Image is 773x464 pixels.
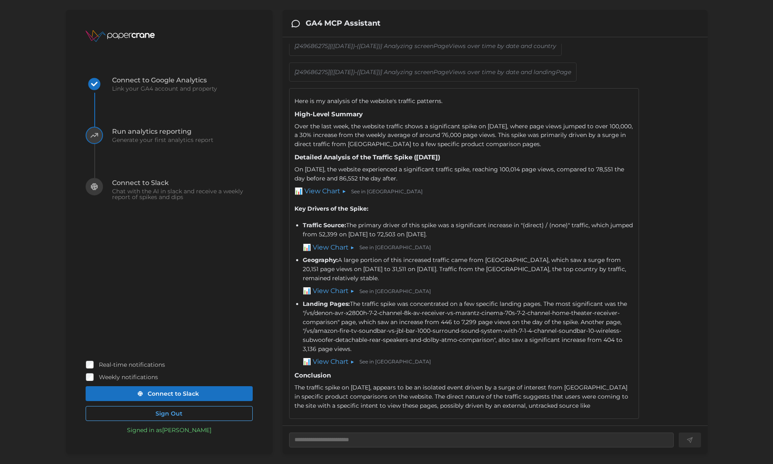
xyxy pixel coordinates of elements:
span: Connect to Google Analytics [112,77,217,84]
span: Connect to Slack [148,387,199,401]
span: Sign Out [156,406,182,421]
p: [249686275][([DATE])-([DATE])] Analyzing screenPageViews over time by date and landingPage [294,68,571,76]
strong: Geography: [303,256,338,264]
label: Real-time notifications [94,361,165,369]
a: 📊 View Chart ▶ [303,286,354,296]
label: Weekly notifications [94,373,158,381]
span: Generate your first analytics report [112,137,213,143]
span: Run analytics reporting [112,128,213,135]
a: 📊 View Chart ▶ [303,243,354,253]
h4: Key Drivers of the Spike: [294,204,634,214]
a: 📊 View Chart ▶ [303,357,354,367]
li: A large portion of this increased traffic came from [GEOGRAPHIC_DATA], which saw a surge from 20,... [303,256,634,296]
h3: High-Level Summary [294,109,634,119]
div: On [DATE], the website experienced a significant traffic spike, reaching 100,014 page views, comp... [294,165,634,197]
span: Chat with the AI in slack and receive a weekly report of spikes and dips [112,188,253,200]
span: Link your GA4 account and property [112,86,217,91]
button: Connect to Google AnalyticsLink your GA4 account and property [86,75,217,127]
a: See in [GEOGRAPHIC_DATA] [351,188,423,196]
div: Here is my analysis of the website's traffic patterns. [294,97,634,106]
button: Run analytics reportingGenerate your first analytics report [86,127,213,178]
a: See in [GEOGRAPHIC_DATA] [359,358,431,366]
li: The traffic spike was concentrated on a few specific landing pages. The most significant was the ... [303,300,634,367]
h3: Detailed Analysis of the Traffic Spike ([DATE]) [294,152,634,162]
button: Connect to SlackChat with the AI in slack and receive a weekly report of spikes and dips [86,178,253,229]
button: Sign Out [86,406,253,421]
strong: Landing Pages: [303,300,350,308]
button: Connect to Slack [86,386,253,401]
strong: Traffic Source: [303,221,346,229]
a: 📊 View Chart ▶ [294,186,346,197]
div: The traffic spike on [DATE], appears to be an isolated event driven by a surge of interest from [... [294,383,634,410]
div: Over the last week, the website traffic shows a significant spike on [DATE], where page views jum... [294,122,634,149]
h3: Conclusion [294,370,634,380]
li: The primary driver of this spike was a significant increase in "(direct) / (none)" traffic, which... [303,221,634,252]
a: See in [GEOGRAPHIC_DATA] [359,244,431,252]
p: Signed in as [PERSON_NAME] [127,426,211,434]
p: [249686275][([DATE])-([DATE])] Analyzing screenPageViews over time by date and country [294,42,556,50]
h3: GA4 MCP Assistant [306,18,381,29]
span: Connect to Slack [112,180,253,186]
a: See in [GEOGRAPHIC_DATA] [359,288,431,296]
